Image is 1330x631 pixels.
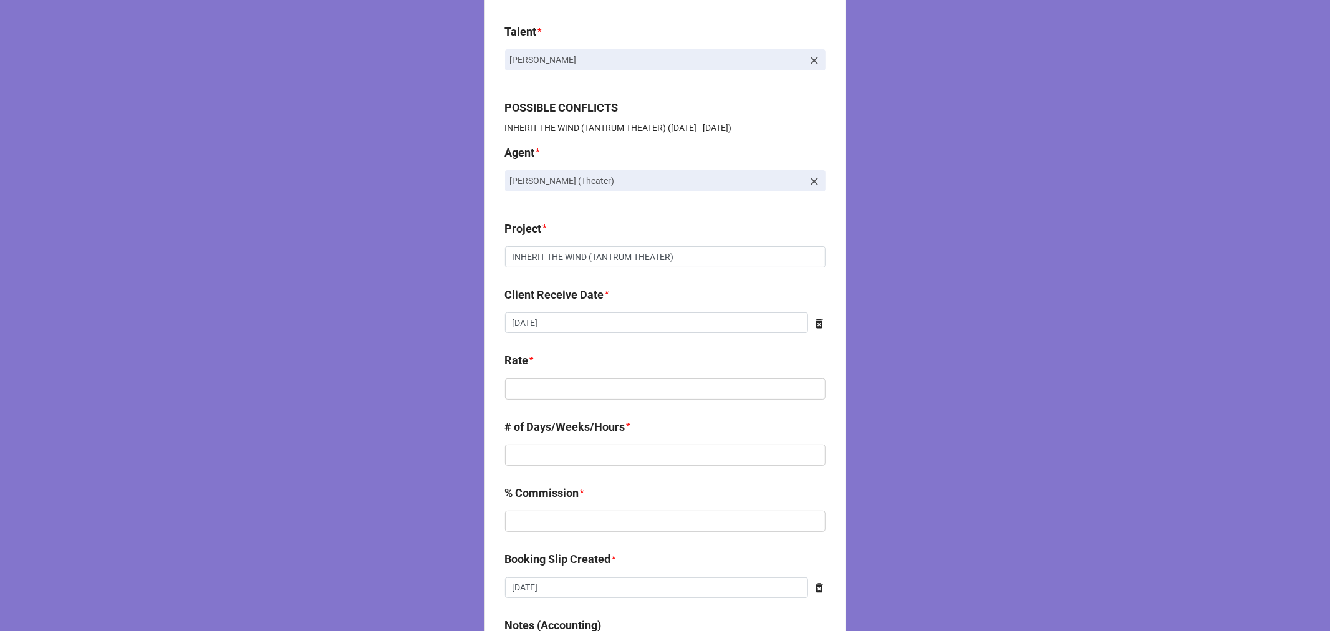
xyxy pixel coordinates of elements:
p: INHERIT THE WIND (TANTRUM THEATER) ([DATE] - [DATE]) [505,122,826,134]
label: Project [505,220,542,238]
label: Client Receive Date [505,286,604,304]
p: [PERSON_NAME] [510,54,803,66]
label: % Commission [505,484,579,502]
b: POSSIBLE CONFLICTS [505,101,619,114]
input: Date [505,312,808,334]
label: Booking Slip Created [505,551,611,568]
label: Agent [505,144,535,161]
label: Rate [505,352,529,369]
label: Talent [505,23,537,41]
label: # of Days/Weeks/Hours [505,418,625,436]
p: [PERSON_NAME] (Theater) [510,175,803,187]
input: Date [505,577,808,599]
